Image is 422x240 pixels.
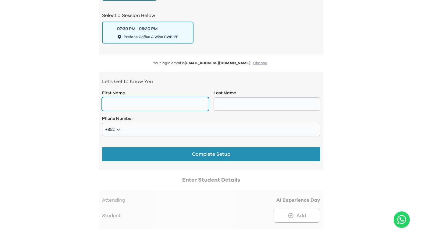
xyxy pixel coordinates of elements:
label: First Name [102,90,209,96]
button: 07:30 PM - 08:30 PMPreface Coffee & Wine CWB 1/F [102,22,193,43]
button: Change [251,61,269,66]
p: Let's Get to Know You [102,78,320,85]
label: Last Name [214,90,320,96]
button: Complete Setup [102,147,320,161]
label: Phone Number [102,116,320,122]
span: [EMAIL_ADDRESS][DOMAIN_NAME] [185,61,250,65]
span: Preface Coffee & Wine CWB 1/F [124,34,178,39]
p: Your login email is [99,61,323,66]
h2: Select a Session Below [102,12,320,19]
a: Chat with us on WhatsApp [394,211,410,228]
div: 07:30 PM - 08:30 PM [117,26,158,32]
button: Open WhatsApp chat [394,211,410,228]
